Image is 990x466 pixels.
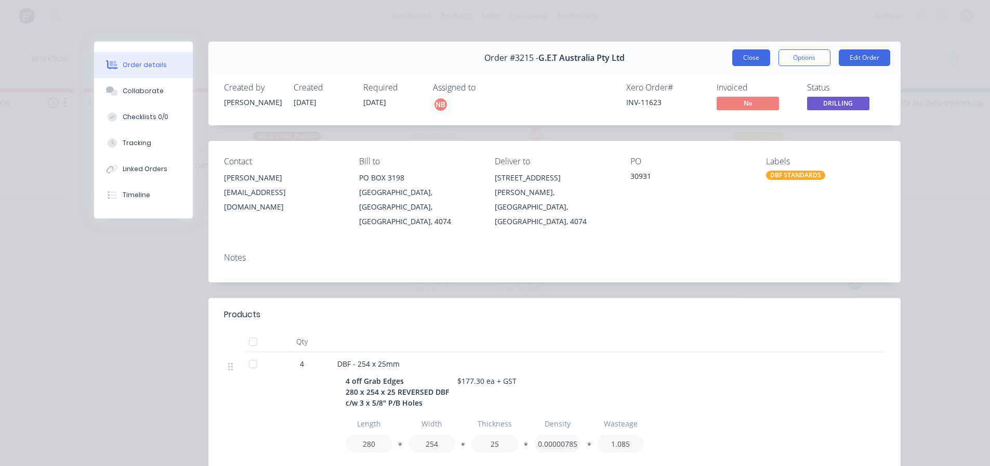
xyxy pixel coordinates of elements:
[453,373,521,389] div: $177.30 ea + GST
[626,97,704,108] div: INV-11623
[123,190,150,200] div: Timeline
[495,171,614,229] div: [STREET_ADDRESS][PERSON_NAME], [GEOGRAPHIC_DATA], [GEOGRAPHIC_DATA], 4074
[597,415,644,433] input: Label
[538,53,625,63] span: G.E.T Australia Pty Ltd
[346,415,392,433] input: Label
[766,157,885,166] div: Labels
[224,253,885,263] div: Notes
[123,60,167,70] div: Order details
[732,49,770,66] button: Close
[807,83,885,93] div: Status
[717,83,795,93] div: Invoiced
[94,156,193,182] button: Linked Orders
[94,52,193,78] button: Order details
[346,373,453,410] div: 4 off Grab Edges 280 x 254 x 25 REVERSED DBF c/w 3 x 5/8" P/B Holes
[224,157,343,166] div: Contact
[807,97,869,112] button: DRILLING
[766,171,825,180] div: DBF STANDARDS
[300,358,304,369] span: 4
[630,171,749,185] div: 30931
[224,308,260,321] div: Products
[408,415,455,433] input: Label
[337,359,400,369] span: DBF - 254 x 25mm
[123,138,151,148] div: Tracking
[359,171,478,229] div: PO BOX 3198[GEOGRAPHIC_DATA], [GEOGRAPHIC_DATA], [GEOGRAPHIC_DATA], 4074
[363,97,386,107] span: [DATE]
[94,78,193,104] button: Collaborate
[433,83,537,93] div: Assigned to
[359,157,478,166] div: Bill to
[363,83,420,93] div: Required
[717,97,779,110] span: No
[224,185,343,214] div: [EMAIL_ADDRESS][DOMAIN_NAME]
[484,53,538,63] span: Order #3215 -
[123,112,168,122] div: Checklists 0/0
[346,435,392,453] input: Value
[123,164,167,174] div: Linked Orders
[471,435,518,453] input: Value
[94,104,193,130] button: Checklists 0/0
[359,171,478,185] div: PO BOX 3198
[224,97,281,108] div: [PERSON_NAME]
[294,97,316,107] span: [DATE]
[778,49,830,66] button: Options
[94,182,193,208] button: Timeline
[294,83,351,93] div: Created
[271,331,333,352] div: Qty
[224,83,281,93] div: Created by
[495,171,614,185] div: [STREET_ADDRESS]
[359,185,478,229] div: [GEOGRAPHIC_DATA], [GEOGRAPHIC_DATA], [GEOGRAPHIC_DATA], 4074
[224,171,343,214] div: [PERSON_NAME][EMAIL_ADDRESS][DOMAIN_NAME]
[495,185,614,229] div: [PERSON_NAME], [GEOGRAPHIC_DATA], [GEOGRAPHIC_DATA], 4074
[123,86,164,96] div: Collaborate
[94,130,193,156] button: Tracking
[534,435,581,453] input: Value
[495,157,614,166] div: Deliver to
[626,83,704,93] div: Xero Order #
[597,435,644,453] input: Value
[630,157,749,166] div: PO
[471,415,518,433] input: Label
[433,97,448,112] button: NB
[807,97,869,110] span: DRILLING
[839,49,890,66] button: Edit Order
[534,415,581,433] input: Label
[408,435,455,453] input: Value
[224,171,343,185] div: [PERSON_NAME]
